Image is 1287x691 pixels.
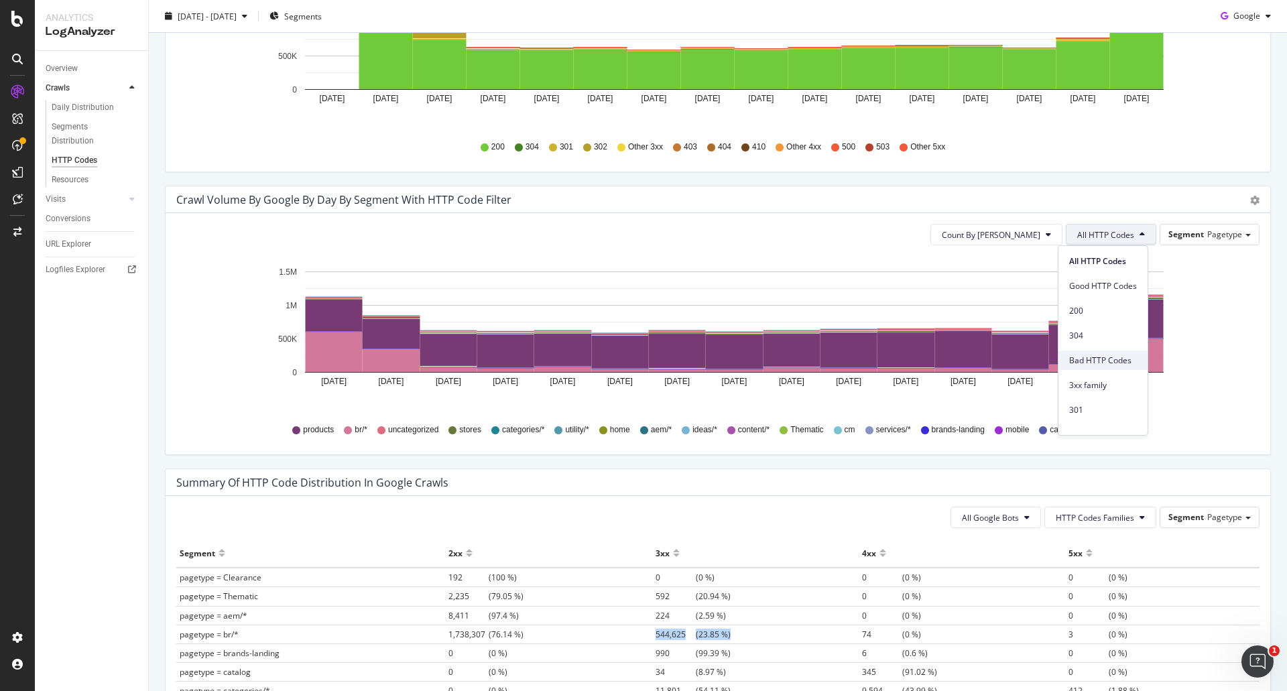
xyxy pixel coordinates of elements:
[862,629,902,640] span: 74
[1241,645,1274,678] iframe: Intercom live chat
[52,173,139,187] a: Resources
[180,629,239,640] span: pagetype = br/*
[1069,280,1137,292] span: Good HTTP Codes
[1070,94,1096,103] text: [DATE]
[1068,610,1109,621] span: 0
[491,141,505,153] span: 200
[862,572,902,583] span: 0
[1056,512,1134,523] span: HTTP Codes Families
[1069,355,1137,367] span: Bad HTTP Codes
[264,5,327,27] button: Segments
[862,590,902,602] span: 0
[932,424,985,436] span: brands-landing
[292,368,297,377] text: 0
[628,141,663,153] span: Other 3xx
[46,237,91,251] div: URL Explorer
[180,572,261,583] span: pagetype = Clearance
[876,424,911,436] span: services/*
[180,647,280,659] span: pagetype = brands-landing
[46,11,137,24] div: Analytics
[1215,5,1276,27] button: Google
[641,94,667,103] text: [DATE]
[718,141,731,153] span: 404
[1069,255,1137,267] span: All HTTP Codes
[178,10,237,21] span: [DATE] - [DATE]
[695,94,721,103] text: [DATE]
[1069,429,1137,441] span: 302
[448,610,519,621] span: (97.4 %)
[1124,94,1150,103] text: [DATE]
[1066,224,1156,245] button: All HTTP Codes
[942,229,1040,241] span: Count By Day
[565,424,589,436] span: utility/*
[1068,666,1109,678] span: 0
[1044,507,1156,528] button: HTTP Codes Families
[588,94,613,103] text: [DATE]
[502,424,544,436] span: categories/*
[560,141,573,153] span: 301
[459,424,481,436] span: stores
[176,256,1249,412] svg: A chart.
[46,62,139,76] a: Overview
[656,629,696,640] span: 544,625
[656,666,696,678] span: 34
[722,377,747,386] text: [DATE]
[286,301,297,310] text: 1M
[656,610,696,621] span: 224
[448,666,507,678] span: (0 %)
[862,647,902,659] span: 6
[1068,666,1127,678] span: (0 %)
[303,424,334,436] span: products
[692,424,717,436] span: ideas/*
[1233,10,1260,21] span: Google
[448,590,524,602] span: (79.05 %)
[279,267,297,277] text: 1.5M
[427,94,452,103] text: [DATE]
[656,572,696,583] span: 0
[46,192,125,206] a: Visits
[845,424,855,436] span: cm
[481,94,506,103] text: [DATE]
[448,572,489,583] span: 192
[448,590,489,602] span: 2,235
[1005,424,1029,436] span: mobile
[910,141,945,153] span: Other 5xx
[1068,647,1127,659] span: (0 %)
[684,141,697,153] span: 403
[610,424,630,436] span: home
[46,192,66,206] div: Visits
[910,94,935,103] text: [DATE]
[448,666,489,678] span: 0
[752,141,765,153] span: 410
[448,629,489,640] span: 1,738,307
[1007,377,1033,386] text: [DATE]
[180,610,247,621] span: pagetype = aem/*
[46,212,90,226] div: Conversions
[448,647,507,659] span: (0 %)
[1069,330,1137,342] span: 304
[52,153,97,168] div: HTTP Codes
[656,629,731,640] span: (23.85 %)
[448,629,524,640] span: (76.14 %)
[876,141,890,153] span: 503
[1068,647,1109,659] span: 0
[1069,305,1137,317] span: 200
[607,377,633,386] text: [DATE]
[786,141,821,153] span: Other 4xx
[52,173,88,187] div: Resources
[46,263,139,277] a: Logfiles Explorer
[963,94,989,103] text: [DATE]
[52,101,114,115] div: Daily Distribution
[52,120,126,148] div: Segments Distribution
[448,610,489,621] span: 8,411
[1269,645,1280,656] span: 1
[862,666,902,678] span: 345
[894,377,919,386] text: [DATE]
[436,377,461,386] text: [DATE]
[749,94,774,103] text: [DATE]
[292,85,297,95] text: 0
[379,377,404,386] text: [DATE]
[448,542,463,564] div: 2xx
[656,647,731,659] span: (99.39 %)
